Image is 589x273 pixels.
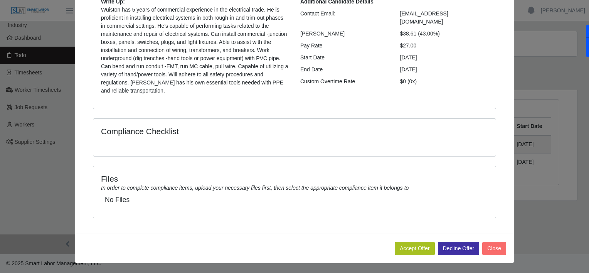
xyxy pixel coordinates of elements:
[101,174,488,184] h4: Files
[294,42,394,50] div: Pay Rate
[394,30,494,38] div: $38.61 (43.00%)
[294,78,394,86] div: Custom Overtime Rate
[400,78,417,84] span: $0 (0x)
[101,126,355,136] h4: Compliance Checklist
[400,10,448,25] span: [EMAIL_ADDRESS][DOMAIN_NAME]
[438,242,479,255] button: Decline Offer
[482,242,506,255] button: Close
[400,66,417,72] span: [DATE]
[105,196,484,204] h5: No Files
[394,54,494,62] div: [DATE]
[294,54,394,62] div: Start Date
[294,66,394,74] div: End Date
[395,242,435,255] button: Accept Offer
[394,42,494,50] div: $27.00
[294,30,394,38] div: [PERSON_NAME]
[101,185,409,191] i: In order to complete compliance items, upload your necessary files first, then select the appropr...
[294,10,394,26] div: Contact Email:
[101,6,289,95] p: Wuiston has 5 years of commercial experience in the electrical trade. He is proficient in install...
